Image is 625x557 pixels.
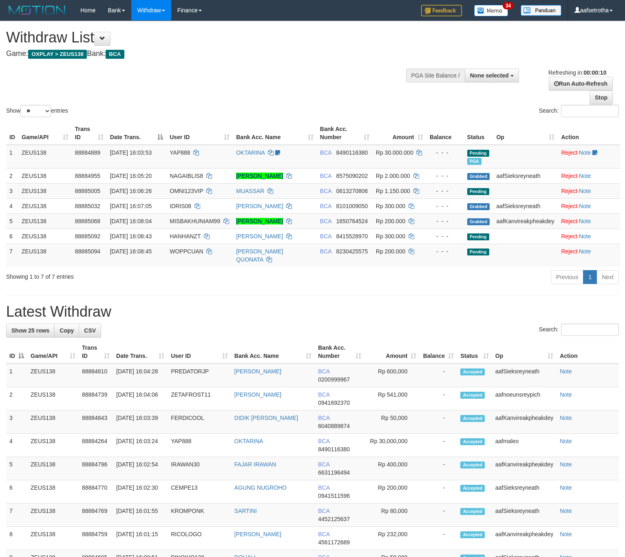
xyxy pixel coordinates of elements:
[521,5,561,16] img: panduan.png
[470,72,509,79] span: None selected
[110,203,152,209] span: [DATE] 16:07:05
[492,340,557,364] th: Op: activate to sort column ascending
[560,461,572,468] a: Note
[467,218,490,225] span: Grabbed
[166,122,233,145] th: User ID: activate to sort column ascending
[492,387,557,411] td: aafnoeunsreypich
[376,218,405,224] span: Rp 200.000
[6,198,18,213] td: 4
[420,434,457,457] td: -
[583,69,606,76] strong: 00:00:10
[168,504,231,527] td: KROMPONK
[492,411,557,434] td: aafKanvireakpheakdey
[318,438,329,444] span: BCA
[6,340,27,364] th: ID: activate to sort column descending
[460,438,485,445] span: Accepted
[75,149,100,156] span: 88884889
[406,69,465,82] div: PGA Site Balance /
[27,387,79,411] td: ZEUS138
[18,213,72,229] td: ZEUS138
[234,461,276,468] a: FAJAR IRAWAN
[493,168,558,183] td: aafSieksreyneath
[113,387,168,411] td: [DATE] 16:04:06
[318,376,350,383] span: Copy 0200999967 to clipboard
[376,149,413,156] span: Rp 30.000.000
[6,504,27,527] td: 7
[336,188,368,194] span: Copy 0613270806 to clipboard
[6,50,409,58] h4: Game: Bank:
[364,434,420,457] td: Rp 30,000,000
[6,244,18,267] td: 7
[110,188,152,194] span: [DATE] 16:06:26
[420,364,457,387] td: -
[492,364,557,387] td: aafSieksreyneath
[27,504,79,527] td: ZEUS138
[561,203,577,209] a: Reject
[420,387,457,411] td: -
[27,411,79,434] td: ZEUS138
[579,188,591,194] a: Note
[364,527,420,550] td: Rp 232,000
[376,233,405,240] span: Rp 300.000
[420,480,457,504] td: -
[318,415,329,421] span: BCA
[336,149,368,156] span: Copy 8490116380 to clipboard
[315,340,364,364] th: Bank Acc. Number: activate to sort column ascending
[18,183,72,198] td: ZEUS138
[376,173,410,179] span: Rp 2.000.000
[113,340,168,364] th: Date Trans.: activate to sort column ascending
[6,105,68,117] label: Show entries
[420,411,457,434] td: -
[20,105,51,117] select: Showentries
[75,248,100,255] span: 88885094
[168,457,231,480] td: IRAWAN30
[492,527,557,550] td: aafKanvireakpheakdey
[320,173,331,179] span: BCA
[27,340,79,364] th: Game/API: activate to sort column ascending
[492,457,557,480] td: aafKanvireakpheakdey
[234,508,257,514] a: SARTINI
[234,415,298,421] a: DIDIK [PERSON_NAME]
[168,364,231,387] td: PREDATORJP
[6,324,55,337] a: Show 25 rows
[6,269,254,281] div: Showing 1 to 7 of 7 entries
[579,248,591,255] a: Note
[320,218,331,224] span: BCA
[320,233,331,240] span: BCA
[84,327,96,334] span: CSV
[75,203,100,209] span: 88885032
[6,213,18,229] td: 5
[493,213,558,229] td: aafKanvireakpheakdey
[168,411,231,434] td: FERDICOOL
[236,218,283,224] a: [PERSON_NAME]
[460,368,485,375] span: Accepted
[467,158,481,165] span: Marked by aafmaleo
[558,198,620,213] td: ·
[106,50,124,59] span: BCA
[6,29,409,46] h1: Withdraw List
[79,340,113,364] th: Trans ID: activate to sort column ascending
[54,324,79,337] a: Copy
[79,324,101,337] a: CSV
[6,527,27,550] td: 8
[75,173,100,179] span: 88884955
[234,484,287,491] a: AGUNG NUGROHO
[113,480,168,504] td: [DATE] 16:02:30
[27,434,79,457] td: ZEUS138
[113,364,168,387] td: [DATE] 16:04:28
[320,203,331,209] span: BCA
[561,248,577,255] a: Reject
[430,172,461,180] div: - - -
[474,5,508,16] img: Button%20Memo.svg
[460,531,485,538] span: Accepted
[549,77,613,91] a: Run Auto-Refresh
[113,527,168,550] td: [DATE] 16:01:15
[110,149,152,156] span: [DATE] 16:03:53
[493,198,558,213] td: aafSieksreyneath
[318,531,329,537] span: BCA
[420,340,457,364] th: Balance: activate to sort column ascending
[460,392,485,399] span: Accepted
[467,233,489,240] span: Pending
[467,249,489,255] span: Pending
[465,69,519,82] button: None selected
